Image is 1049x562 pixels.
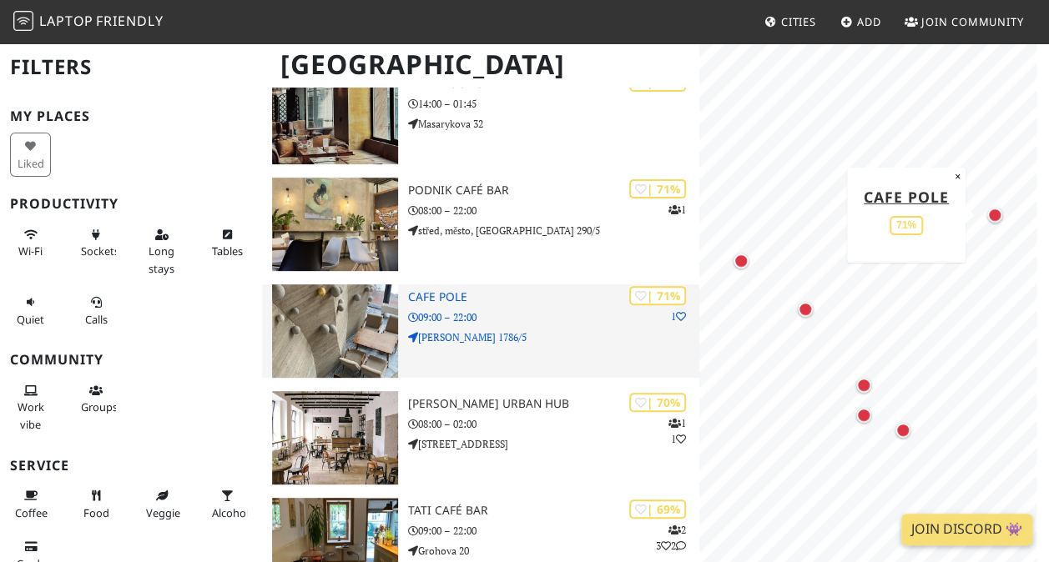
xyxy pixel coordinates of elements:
p: 1 [668,202,686,218]
p: 09:00 – 22:00 [408,309,699,325]
a: LaptopFriendly LaptopFriendly [13,8,164,37]
div: Map marker [789,293,822,326]
div: | 70% [629,393,686,412]
p: Grohova 20 [408,543,699,559]
div: | 71% [629,179,686,198]
h1: [GEOGRAPHIC_DATA] [267,42,696,88]
a: Cities [758,7,823,37]
p: 2 3 2 [656,522,686,554]
div: | 69% [629,499,686,519]
span: Food [83,505,109,520]
h3: Community [10,352,252,368]
h2: Filters [10,42,252,93]
button: Wi-Fi [10,221,51,265]
span: Group tables [81,399,118,414]
p: Masarykova 32 [408,116,699,132]
div: Map marker [886,414,920,447]
img: cafe POLE [272,284,398,378]
a: cafe POLE | 71% 1 cafe POLE 09:00 – 22:00 [PERSON_NAME] 1786/5 [262,284,699,378]
p: 09:00 – 22:00 [408,523,699,539]
p: 1 1 [668,415,686,447]
span: Cities [781,14,816,29]
div: Map marker [978,198,1011,232]
p: [STREET_ADDRESS] [408,436,699,452]
div: 71% [890,216,923,235]
h3: Podnik café bar [408,183,699,198]
div: | 71% [629,286,686,305]
p: 1 [671,309,686,324]
button: Sockets [76,221,117,265]
span: Video/audio calls [85,312,108,327]
span: Join Community [921,14,1024,29]
a: Fenix Lounge | 77% Fenix Lounge 14:00 – 01:45 Masarykova 32 [262,71,699,164]
h3: [PERSON_NAME] Urban Hub [408,397,699,411]
a: Add [834,7,888,37]
img: Fenix Lounge [272,71,398,164]
span: Coffee [15,505,48,520]
a: cafe POLE [864,186,949,206]
a: Podnik café bar | 71% 1 Podnik café bar 08:00 – 22:00 střed, město, [GEOGRAPHIC_DATA] 290/5 [262,178,699,271]
span: People working [18,399,44,431]
h3: TATI Café Bar [408,504,699,518]
div: Map marker [847,369,880,402]
button: Tables [207,221,248,265]
span: Add [857,14,881,29]
button: Groups [76,377,117,421]
button: Coffee [10,482,51,526]
span: Work-friendly tables [212,243,243,258]
button: Quiet [10,289,51,333]
img: Podnik café bar [272,178,398,271]
img: LaptopFriendly [13,11,33,31]
p: střed, město, [GEOGRAPHIC_DATA] 290/5 [408,223,699,238]
button: Close popup [950,167,966,185]
button: Food [76,482,117,526]
button: Veggie [141,482,182,526]
div: Map marker [724,244,758,278]
button: Alcohol [207,482,248,526]
div: Map marker [847,399,880,432]
p: [PERSON_NAME] 1786/5 [408,329,699,345]
span: Friendly [96,12,163,30]
span: Laptop [39,12,93,30]
span: Veggie [146,505,180,520]
button: Long stays [141,221,182,282]
button: Work vibe [10,377,51,438]
span: Long stays [149,243,174,275]
h3: Productivity [10,196,252,212]
a: SKØG Urban Hub | 70% 11 [PERSON_NAME] Urban Hub 08:00 – 02:00 [STREET_ADDRESS] [262,391,699,484]
span: Quiet [17,312,44,327]
button: Calls [76,289,117,333]
p: 08:00 – 02:00 [408,416,699,432]
h3: cafe POLE [408,290,699,304]
span: Power sockets [81,243,119,258]
span: Alcohol [212,505,249,520]
h3: Service [10,458,252,474]
img: SKØG Urban Hub [272,391,398,484]
span: Stable Wi-Fi [18,243,43,258]
a: Join Community [898,7,1031,37]
h3: My Places [10,108,252,124]
p: 08:00 – 22:00 [408,203,699,218]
